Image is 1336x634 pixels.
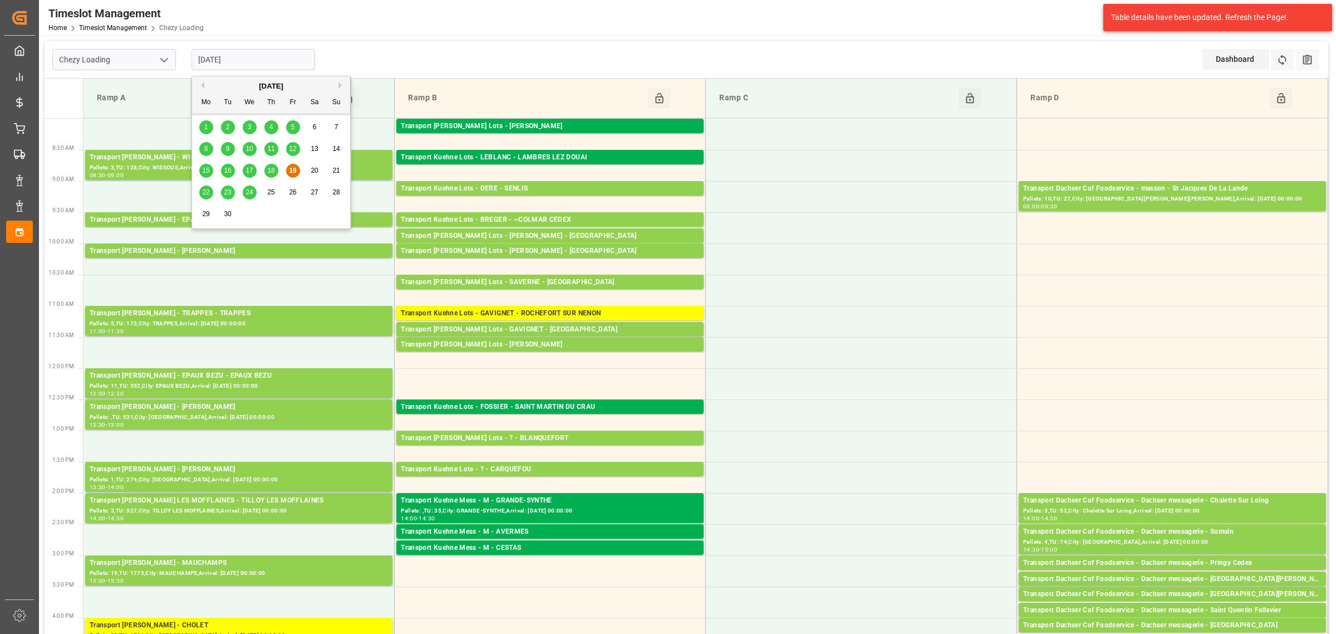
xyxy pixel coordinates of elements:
div: Choose Wednesday, September 24th, 2025 [243,186,257,199]
div: Transport Dachser Cof Foodservice - Dachser messagerie - [GEOGRAPHIC_DATA] [1023,620,1322,631]
div: Transport [PERSON_NAME] - MAUCHAMPS [90,558,388,569]
span: 19 [289,167,296,174]
span: 30 [224,210,231,218]
div: - [106,173,107,178]
div: - [1039,516,1041,521]
span: 2:30 PM [52,519,74,525]
div: Transport Dachser Cof Foodservice - Dachser messagerie - Pringy Cedex [1023,558,1322,569]
span: 10:00 AM [48,238,74,245]
div: Ramp D [1026,87,1270,109]
a: Home [48,24,67,32]
div: Ramp A [92,87,337,109]
span: 2 [226,123,230,131]
span: 12:00 PM [48,363,74,369]
button: open menu [155,51,172,69]
div: Pallets: 23,TU: 1526,City: EPAUX BEZU,Arrival: [DATE] 00:00:00 [90,226,388,235]
div: Transport [PERSON_NAME] - [PERSON_NAME] [90,464,388,475]
div: 12:30 [90,422,106,427]
span: 27 [311,188,318,196]
div: Transport Dachser Cof Foodservice - masson - St Jacques De La Lande [1023,183,1322,194]
span: 2:00 PM [52,488,74,494]
div: Transport [PERSON_NAME] Lots - [PERSON_NAME] [401,121,699,132]
div: 15:00 [1041,547,1057,552]
div: Choose Sunday, September 28th, 2025 [330,186,343,199]
div: Pallets: 4,TU: 74,City: [GEOGRAPHIC_DATA],Arrival: [DATE] 00:00:00 [1023,538,1322,547]
div: - [106,391,107,396]
span: 6 [313,123,317,131]
div: Transport Dachser Cof Foodservice - Dachser messagerie - [GEOGRAPHIC_DATA][PERSON_NAME] [1023,589,1322,600]
div: Transport Kuehne Lots - BREGER - ~COLMAR CEDEX [401,214,699,226]
div: Transport Kuehne Lots - ? - CARQUEFOU [401,464,699,475]
div: - [106,422,107,427]
div: Transport [PERSON_NAME] - WISSOUS - WISSOUS [90,152,388,163]
div: Transport [PERSON_NAME] - EPAUX BEZU - EPAUX BEZU [90,370,388,382]
div: Ramp B [404,87,647,109]
span: 1 [204,123,208,131]
div: Transport [PERSON_NAME] Lots - GAVIGNET - [GEOGRAPHIC_DATA] [401,324,699,335]
div: Choose Monday, September 22nd, 2025 [199,186,213,199]
div: 09:00 [1023,204,1039,209]
div: Tu [221,96,235,110]
span: 24 [245,188,253,196]
div: Pallets: 5,TU: 194,City: [GEOGRAPHIC_DATA],Arrival: [DATE] 00:00:00 [401,444,699,453]
div: Pallets: 1,TU: ,City: [GEOGRAPHIC_DATA],Arrival: [DATE] 00:00:00 [401,257,699,266]
span: 5 [291,123,295,131]
span: 3:30 PM [52,582,74,588]
div: Th [264,96,278,110]
div: Transport Kuehne Lots - LEBLANC - LAMBRES LEZ DOUAI [401,152,699,163]
span: 4:00 PM [52,613,74,619]
div: Choose Monday, September 8th, 2025 [199,142,213,156]
span: 12:30 PM [48,394,74,401]
div: Table details have been updated. Refresh the Page!. [1111,12,1316,23]
div: Choose Saturday, September 20th, 2025 [308,164,322,178]
div: Choose Monday, September 15th, 2025 [199,164,213,178]
div: Choose Friday, September 26th, 2025 [286,186,300,199]
div: Transport [PERSON_NAME] - TRAPPES - TRAPPES [90,308,388,319]
div: Transport Kuehne Lots - GAVIGNET - ROCHEFORT SUR NENON [401,308,699,319]
div: Pallets: 11,TU: 352,City: EPAUX BEZU,Arrival: [DATE] 00:00:00 [90,382,388,391]
div: Pallets: 3,TU: 52,City: Chalette Sur Loing,Arrival: [DATE] 00:00:00 [1023,506,1322,516]
span: 11 [267,145,274,153]
span: 12 [289,145,296,153]
div: - [106,578,107,583]
div: - [1039,547,1041,552]
div: Pallets: 5,TU: 211,City: ROCHEFORT SUR NENON,Arrival: [DATE] 00:00:00 [401,319,699,329]
div: Choose Wednesday, September 3rd, 2025 [243,120,257,134]
div: Pallets: ,TU: 81,City: [GEOGRAPHIC_DATA][PERSON_NAME],Arrival: [DATE] 00:00:00 [1023,616,1322,626]
span: 1:00 PM [52,426,74,432]
div: Choose Thursday, September 25th, 2025 [264,186,278,199]
div: Pallets: 1,TU: 274,City: [GEOGRAPHIC_DATA],Arrival: [DATE] 00:00:00 [90,475,388,485]
div: Transport [PERSON_NAME] LES MOFFLAINES - TILLOY LES MOFFLAINES [90,495,388,506]
div: - [1039,204,1041,209]
div: Choose Friday, September 5th, 2025 [286,120,300,134]
span: 3:00 PM [52,550,74,557]
div: 14:30 [107,516,124,521]
div: Transport [PERSON_NAME] - CHOLET [90,620,388,631]
span: 8:30 AM [52,145,74,151]
div: - [106,485,107,490]
div: Choose Tuesday, September 2nd, 2025 [221,120,235,134]
button: Next Month [338,82,345,89]
div: 15:00 [90,578,106,583]
span: 11:30 AM [48,332,74,338]
span: 7 [335,123,338,131]
div: Ramp C [715,87,959,109]
div: - [417,516,419,521]
div: Pallets: 1,TU: 907,City: [GEOGRAPHIC_DATA],Arrival: [DATE] 00:00:00 [401,194,699,204]
div: Pallets: 5,TU: 173,City: TRAPPES,Arrival: [DATE] 00:00:00 [90,319,388,329]
div: Transport Kuehne Lots - FOSSIER - SAINT MARTIN DU CRAU [401,402,699,413]
div: Choose Saturday, September 27th, 2025 [308,186,322,199]
div: 13:30 [90,485,106,490]
div: Pallets: 19,TU: 1775,City: MAUCHAMPS,Arrival: [DATE] 00:00:00 [90,569,388,578]
span: 1:30 PM [52,457,74,463]
span: 16 [224,167,231,174]
div: 15:30 [107,578,124,583]
div: Choose Saturday, September 13th, 2025 [308,142,322,156]
span: 17 [245,167,253,174]
div: Transport Dachser Cof Foodservice - Dachser messagerie - Chalette Sur Loing [1023,495,1322,506]
span: 20 [311,167,318,174]
div: Choose Wednesday, September 17th, 2025 [243,164,257,178]
div: Choose Sunday, September 7th, 2025 [330,120,343,134]
div: Choose Tuesday, September 23rd, 2025 [221,186,235,199]
div: Pallets: 10,TU: 27,City: [GEOGRAPHIC_DATA][PERSON_NAME][PERSON_NAME],Arrival: [DATE] 00:00:00 [1023,194,1322,204]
